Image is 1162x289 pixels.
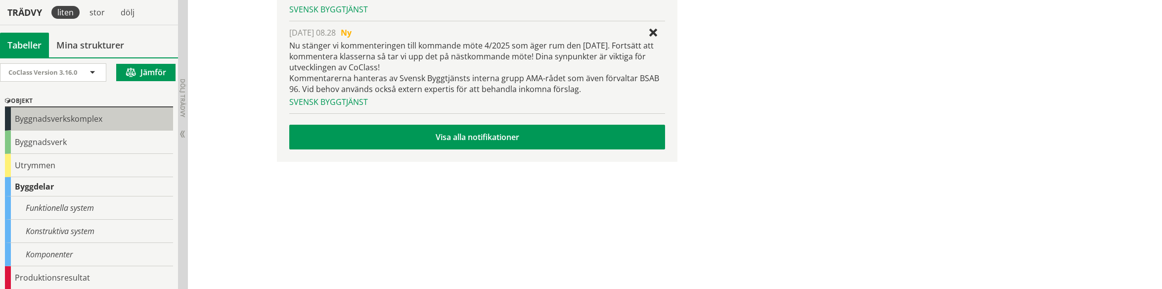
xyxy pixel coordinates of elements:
[5,243,173,266] div: Komponenter
[49,33,132,57] a: Mina strukturer
[5,154,173,177] div: Utrymmen
[5,107,173,131] div: Byggnadsverkskomplex
[115,6,140,19] div: dölj
[289,4,665,15] div: Svensk Byggtjänst
[2,7,47,18] div: Trädvy
[5,196,173,220] div: Funktionella system
[289,40,665,95] div: Nu stänger vi kommenteringen till kommande möte 4/2025 som äger rum den [DATE]. Fortsätt att komm...
[341,27,352,38] span: Ny
[289,27,336,38] span: [DATE] 08.28
[179,79,187,117] span: Dölj trädvy
[289,96,665,107] div: Svensk Byggtjänst
[8,68,77,77] span: CoClass Version 3.16.0
[289,125,665,149] a: Visa alla notifikationer
[5,220,173,243] div: Konstruktiva system
[116,64,176,81] button: Jämför
[5,96,173,107] div: Objekt
[5,177,173,196] div: Byggdelar
[5,131,173,154] div: Byggnadsverk
[51,6,80,19] div: liten
[84,6,111,19] div: stor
